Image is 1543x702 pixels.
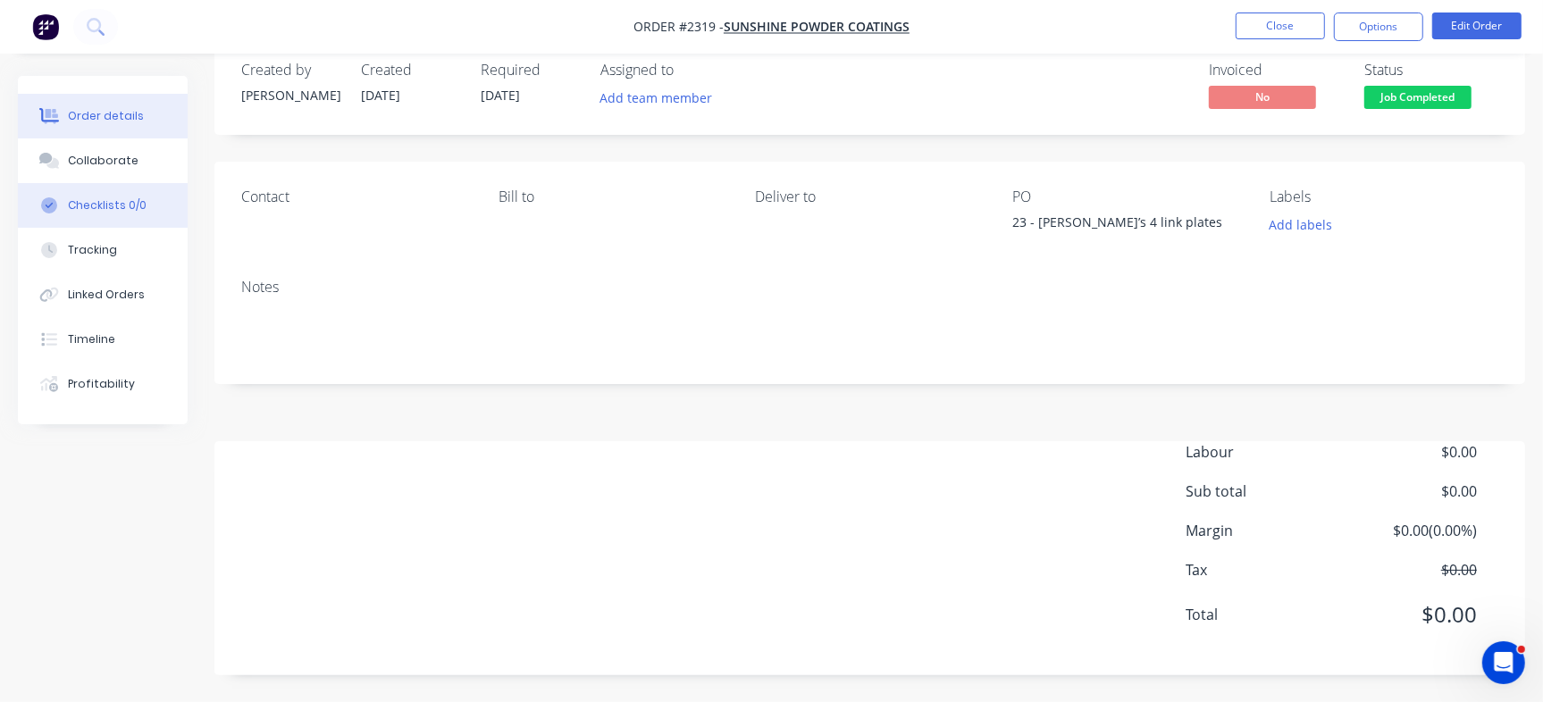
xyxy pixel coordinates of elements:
div: Invoiced [1209,62,1343,79]
div: 23 - [PERSON_NAME]’s 4 link plates [1012,213,1236,238]
iframe: Intercom live chat [1482,641,1525,684]
div: Collaborate [68,153,138,169]
div: [PERSON_NAME] [241,86,340,104]
button: Close [1236,13,1325,39]
button: Options [1334,13,1423,41]
div: Linked Orders [68,287,145,303]
span: [DATE] [361,87,400,104]
div: Required [481,62,579,79]
span: Margin [1186,520,1345,541]
div: Created [361,62,459,79]
div: Checklists 0/0 [68,197,147,213]
button: Linked Orders [18,272,188,317]
button: Order details [18,94,188,138]
img: Factory [32,13,59,40]
button: Timeline [18,317,188,362]
div: Profitability [68,376,135,392]
div: Timeline [68,331,115,347]
button: Add team member [591,86,722,110]
button: Job Completed [1364,86,1472,113]
span: Total [1186,604,1345,625]
span: Job Completed [1364,86,1472,108]
button: Edit Order [1432,13,1522,39]
span: $0.00 ( 0.00 %) [1345,520,1477,541]
div: Tracking [68,242,117,258]
span: $0.00 [1345,559,1477,581]
a: Sunshine Powder Coatings [724,19,910,36]
div: Bill to [499,188,727,205]
span: $0.00 [1345,441,1477,463]
span: $0.00 [1345,598,1477,631]
span: [DATE] [481,87,520,104]
span: Labour [1186,441,1345,463]
button: Profitability [18,362,188,406]
div: PO [1012,188,1241,205]
div: Labels [1270,188,1498,205]
div: Contact [241,188,470,205]
div: Notes [241,279,1498,296]
span: $0.00 [1345,481,1477,502]
div: Deliver to [756,188,985,205]
button: Checklists 0/0 [18,183,188,228]
span: Tax [1186,559,1345,581]
span: Order #2319 - [633,19,724,36]
button: Add labels [1260,213,1342,237]
div: Assigned to [600,62,779,79]
div: Order details [68,108,144,124]
button: Add team member [600,86,722,110]
span: Sub total [1186,481,1345,502]
button: Tracking [18,228,188,272]
div: Created by [241,62,340,79]
span: No [1209,86,1316,108]
div: Status [1364,62,1498,79]
button: Collaborate [18,138,188,183]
